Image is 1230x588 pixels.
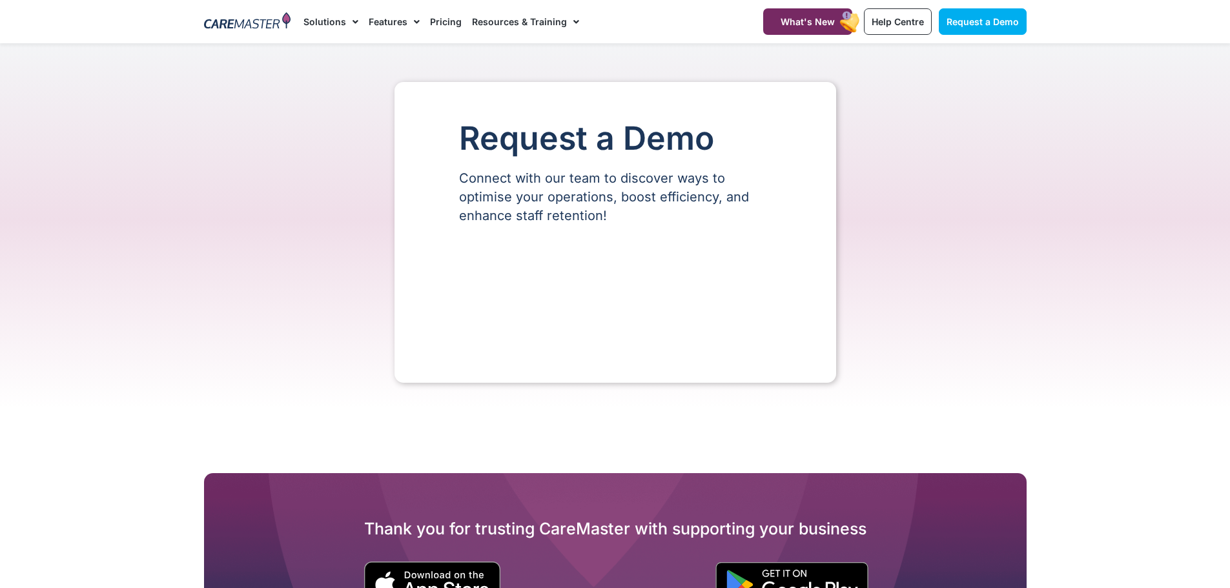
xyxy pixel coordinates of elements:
[947,16,1019,27] span: Request a Demo
[459,169,772,225] p: Connect with our team to discover ways to optimise your operations, boost efficiency, and enhance...
[939,8,1027,35] a: Request a Demo
[459,247,772,344] iframe: Form 0
[872,16,924,27] span: Help Centre
[763,8,852,35] a: What's New
[864,8,932,35] a: Help Centre
[459,121,772,156] h1: Request a Demo
[204,518,1027,539] h2: Thank you for trusting CareMaster with supporting your business
[204,12,291,32] img: CareMaster Logo
[781,16,835,27] span: What's New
